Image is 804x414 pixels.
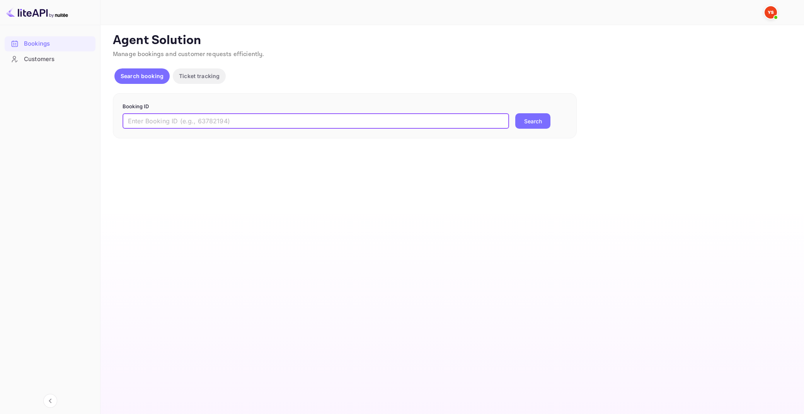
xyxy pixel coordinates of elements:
button: Collapse navigation [43,394,57,408]
div: Bookings [24,39,92,48]
p: Ticket tracking [179,72,220,80]
div: Customers [5,52,95,67]
img: LiteAPI logo [6,6,68,19]
p: Booking ID [123,103,567,111]
p: Agent Solution [113,33,790,48]
a: Customers [5,52,95,66]
img: Yandex Support [765,6,777,19]
input: Enter Booking ID (e.g., 63782194) [123,113,509,129]
button: Search [515,113,550,129]
div: Customers [24,55,92,64]
a: Bookings [5,36,95,51]
span: Manage bookings and customer requests efficiently. [113,50,264,58]
p: Search booking [121,72,164,80]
